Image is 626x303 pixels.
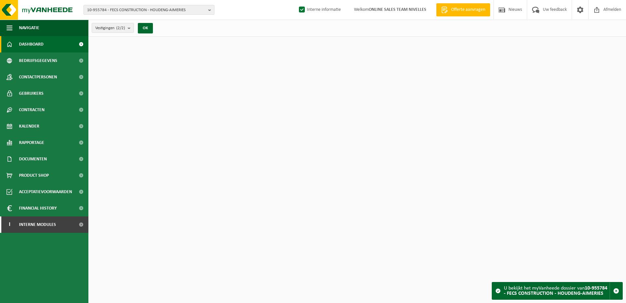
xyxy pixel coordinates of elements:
strong: ONLINE SALES TEAM NIVELLES [369,7,426,12]
button: Vestigingen(2/2) [92,23,134,33]
strong: 10-955784 - FECS CONSTRUCTION - HOUDENG-AIMERIES [504,286,607,296]
span: Product Shop [19,167,49,184]
span: Bedrijfsgegevens [19,52,57,69]
span: Kalender [19,118,39,134]
button: 10-955784 - FECS CONSTRUCTION - HOUDENG-AIMERIES [83,5,214,15]
span: Vestigingen [95,23,125,33]
span: Contracten [19,102,45,118]
div: U bekijkt het myVanheede dossier van [504,282,610,299]
span: Offerte aanvragen [450,7,487,13]
label: Interne informatie [298,5,341,15]
span: Acceptatievoorwaarden [19,184,72,200]
span: Interne modules [19,216,56,233]
count: (2/2) [116,26,125,30]
span: Rapportage [19,134,44,151]
a: Offerte aanvragen [436,3,490,16]
span: Navigatie [19,20,39,36]
span: I [7,216,12,233]
span: Gebruikers [19,85,44,102]
span: Documenten [19,151,47,167]
span: Dashboard [19,36,44,52]
span: 10-955784 - FECS CONSTRUCTION - HOUDENG-AIMERIES [87,5,206,15]
span: Contactpersonen [19,69,57,85]
button: OK [138,23,153,33]
span: Financial History [19,200,57,216]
